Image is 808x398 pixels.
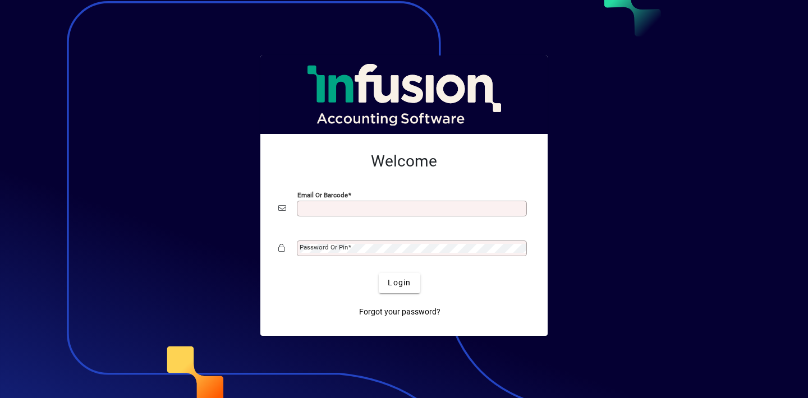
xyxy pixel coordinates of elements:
[388,277,411,289] span: Login
[379,273,420,293] button: Login
[355,302,445,322] a: Forgot your password?
[297,191,348,198] mat-label: Email or Barcode
[278,152,530,171] h2: Welcome
[300,243,348,251] mat-label: Password or Pin
[359,306,440,318] span: Forgot your password?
